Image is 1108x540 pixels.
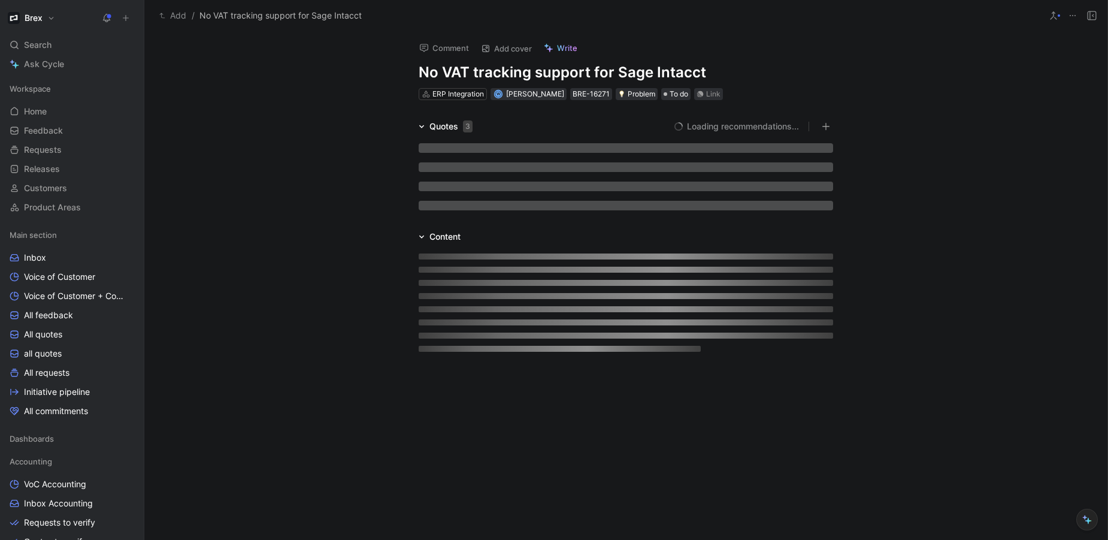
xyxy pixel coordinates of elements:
div: Dashboards [5,430,139,448]
span: Write [557,43,577,53]
a: VoC Accounting [5,475,139,493]
span: All feedback [24,309,73,321]
a: Home [5,102,139,120]
span: Voice of Customer [24,271,95,283]
div: Link [706,88,720,100]
span: Voice of Customer + Commercial NRR Feedback [24,290,128,302]
span: To do [670,88,688,100]
div: BRE-16271 [573,88,610,100]
span: Inbox [24,252,46,264]
div: ERP Integration [432,88,484,100]
span: Home [24,105,47,117]
div: Quotes3 [414,119,477,134]
span: Requests [24,144,62,156]
button: Write [538,40,583,56]
div: Dashboards [5,430,139,451]
div: Main sectionInboxVoice of CustomerVoice of Customer + Commercial NRR FeedbackAll feedbackAll quot... [5,226,139,420]
span: Releases [24,163,60,175]
span: All quotes [24,328,62,340]
h1: No VAT tracking support for Sage Intacct [419,63,833,82]
a: All quotes [5,325,139,343]
div: To do [661,88,691,100]
div: Quotes [429,119,473,134]
a: Inbox Accounting [5,494,139,512]
a: Initiative pipeline [5,383,139,401]
span: Workspace [10,83,51,95]
button: Add cover [476,40,537,57]
button: BrexBrex [5,10,58,26]
div: Content [429,230,461,244]
a: Requests [5,141,139,159]
a: Product Areas [5,198,139,216]
a: Customers [5,179,139,197]
div: Content [414,230,465,244]
img: 💡 [618,90,625,98]
button: Comment [414,40,474,56]
span: VoC Accounting [24,478,86,490]
span: Dashboards [10,433,54,445]
span: Ask Cycle [24,57,64,71]
a: All feedback [5,306,139,324]
div: Main section [5,226,139,244]
a: Inbox [5,249,139,267]
div: 💡Problem [616,88,658,100]
div: 3 [463,120,473,132]
a: Requests to verify [5,514,139,532]
a: Voice of Customer [5,268,139,286]
img: Brex [8,12,20,24]
a: Ask Cycle [5,55,139,73]
a: Releases [5,160,139,178]
span: Initiative pipeline [24,386,90,398]
div: Workspace [5,80,139,98]
span: Search [24,38,52,52]
div: Search [5,36,139,54]
span: Requests to verify [24,517,95,529]
span: [PERSON_NAME] [506,89,564,98]
button: Loading recommendations... [674,119,799,134]
div: W [495,91,501,98]
span: Product Areas [24,201,81,213]
button: Add [156,8,189,23]
span: Accounting [10,455,52,467]
span: all quotes [24,348,62,360]
a: Voice of Customer + Commercial NRR Feedback [5,287,139,305]
a: All commitments [5,402,139,420]
span: No VAT tracking support for Sage Intacct [199,8,362,23]
a: Feedback [5,122,139,140]
h1: Brex [25,13,43,23]
span: / [192,8,195,23]
div: Accounting [5,452,139,470]
a: all quotes [5,345,139,363]
span: All requests [24,367,69,379]
a: All requests [5,364,139,382]
span: Customers [24,182,67,194]
span: All commitments [24,405,88,417]
span: Main section [10,229,57,241]
span: Feedback [24,125,63,137]
div: Problem [618,88,655,100]
span: Inbox Accounting [24,497,93,509]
